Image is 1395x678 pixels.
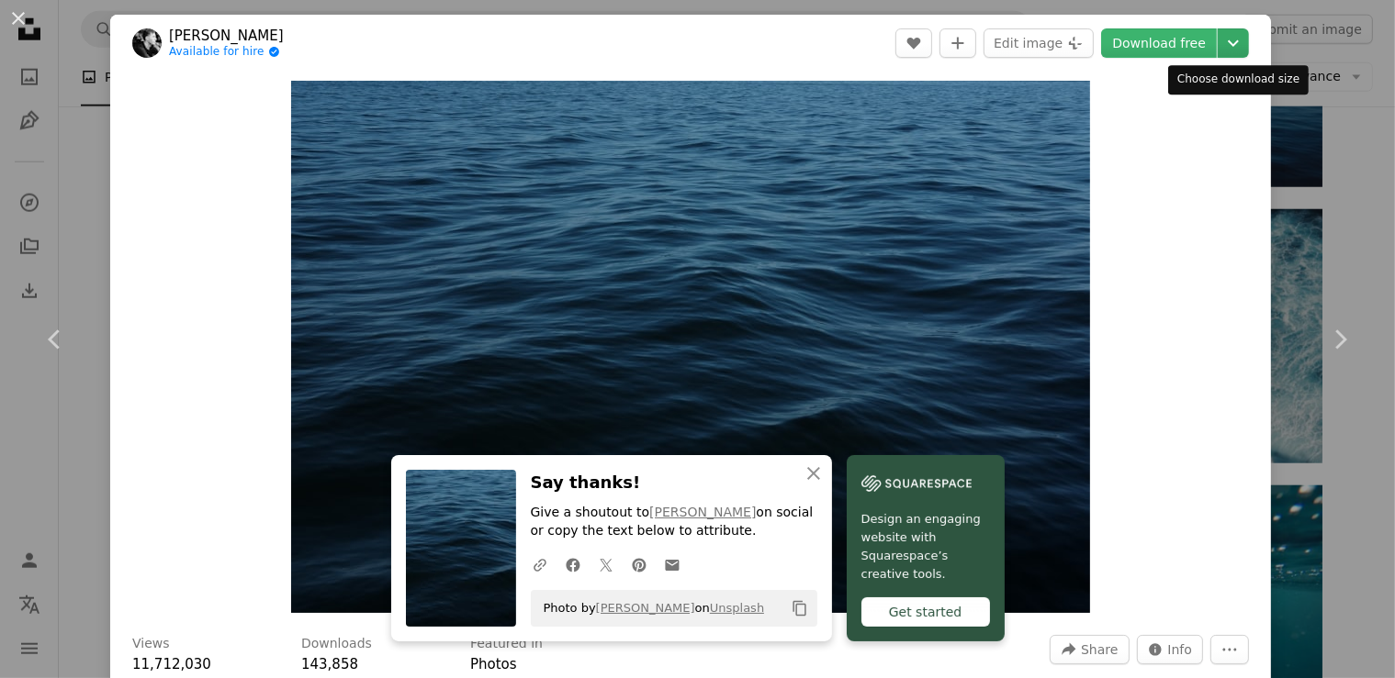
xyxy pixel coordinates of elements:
h3: Downloads [301,635,372,653]
button: Zoom in on this image [291,81,1090,613]
div: Choose download size [1168,65,1309,94]
button: Like [895,28,932,58]
img: Go to Conor Sexton's profile [132,28,162,58]
p: Give a shoutout to on social or copy the text below to attribute. [531,504,817,540]
span: Design an engaging website with Squarespace’s creative tools. [861,510,990,584]
div: Get started [861,597,990,627]
button: Add to Collection [939,28,976,58]
span: Share [1081,636,1118,663]
img: body of water during daytime [291,81,1090,613]
a: Share over email [656,546,689,583]
h3: Views [132,635,170,653]
button: Choose download size [1218,28,1249,58]
span: Info [1168,636,1193,663]
a: Available for hire [169,45,284,60]
a: [PERSON_NAME] [596,601,695,615]
h3: Say thanks! [531,470,817,496]
a: Share on Twitter [590,546,623,583]
button: Share this image [1050,635,1129,664]
a: Unsplash [710,601,764,615]
a: Share on Pinterest [623,546,656,583]
button: Edit image [984,28,1094,58]
span: Photo by on [534,594,765,623]
span: 143,858 [301,656,358,672]
button: Stats about this image [1137,635,1204,664]
a: Share on Facebook [557,546,590,583]
button: Copy to clipboard [784,593,816,624]
a: [PERSON_NAME] [169,27,284,45]
span: 11,712,030 [132,656,211,672]
a: Next [1285,251,1395,428]
a: Design an engaging website with Squarespace’s creative tools.Get started [847,455,1005,641]
a: Download free [1101,28,1217,58]
a: Photos [470,656,517,672]
img: file-1606177908946-d1eed1cbe4f5image [861,470,972,497]
h3: Featured in [470,635,543,653]
a: [PERSON_NAME] [649,505,756,519]
button: More Actions [1210,635,1249,664]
